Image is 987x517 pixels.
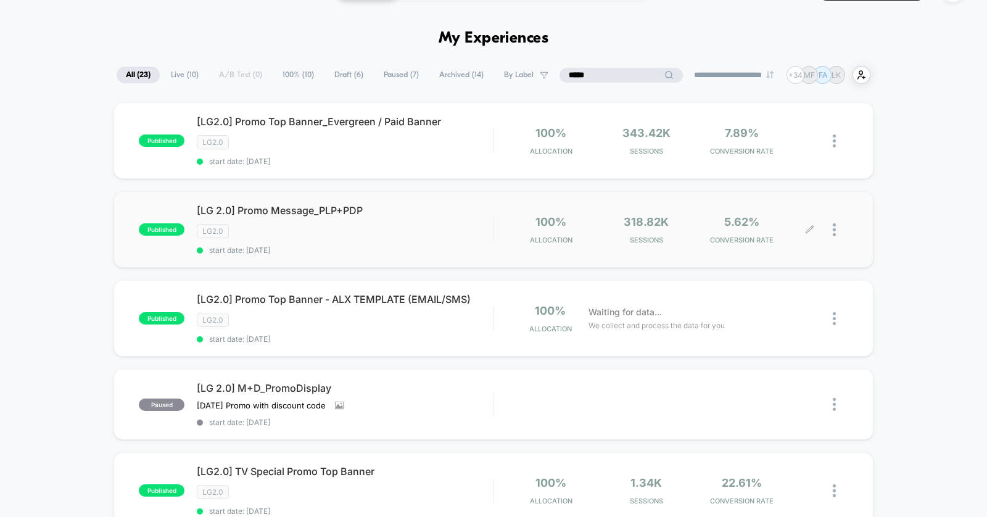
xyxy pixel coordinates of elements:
span: 318.82k [624,215,669,228]
span: [LG2.0] Promo Top Banner_Evergreen / Paid Banner [197,115,493,128]
span: published [139,312,184,325]
span: Live ( 10 ) [162,67,208,83]
span: Archived ( 14 ) [430,67,493,83]
span: Draft ( 6 ) [325,67,373,83]
span: LG2.0 [197,224,229,238]
span: 100% [535,304,566,317]
span: Allocation [530,147,572,155]
span: Sessions [601,236,691,244]
img: close [833,484,836,497]
img: close [833,134,836,147]
span: 100% ( 10 ) [273,67,323,83]
span: start date: [DATE] [197,246,493,255]
span: Sessions [601,497,691,505]
span: 100% [535,215,566,228]
img: end [766,71,774,78]
p: MF [804,70,815,80]
span: 100% [535,126,566,139]
span: [LG 2.0] M+D_PromoDisplay [197,382,493,394]
img: close [833,223,836,236]
span: published [139,134,184,147]
span: 343.42k [622,126,671,139]
span: By Label [504,70,534,80]
span: We collect and process the data for you [588,320,725,331]
span: published [139,484,184,497]
span: All ( 23 ) [117,67,160,83]
p: LK [832,70,841,80]
span: Allocation [530,236,572,244]
span: LG2.0 [197,313,229,327]
span: start date: [DATE] [197,157,493,166]
span: [DATE] Promo with discount code [197,400,326,410]
img: close [833,398,836,411]
span: CONVERSION RATE [697,236,787,244]
img: close [833,312,836,325]
div: + 34 [787,66,804,84]
span: [LG2.0] Promo Top Banner - ALX TEMPLATE (EMAIL/SMS) [197,293,493,305]
span: start date: [DATE] [197,418,493,427]
span: 5.62% [724,215,759,228]
span: LG2.0 [197,485,229,499]
span: Sessions [601,147,691,155]
span: LG2.0 [197,135,229,149]
span: [LG2.0] TV Special Promo Top Banner [197,465,493,478]
span: 22.61% [722,476,762,489]
span: [LG 2.0] Promo Message_PLP+PDP [197,204,493,217]
span: 100% [535,476,566,489]
span: paused [139,399,184,411]
span: CONVERSION RATE [697,147,787,155]
h1: My Experiences [439,30,549,48]
p: FA [819,70,827,80]
span: Waiting for data... [588,305,662,319]
span: published [139,223,184,236]
span: start date: [DATE] [197,507,493,516]
span: Allocation [530,497,572,505]
span: start date: [DATE] [197,334,493,344]
span: Allocation [529,325,572,333]
span: Paused ( 7 ) [374,67,428,83]
span: 7.89% [725,126,759,139]
span: 1.34k [630,476,662,489]
span: CONVERSION RATE [697,497,787,505]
